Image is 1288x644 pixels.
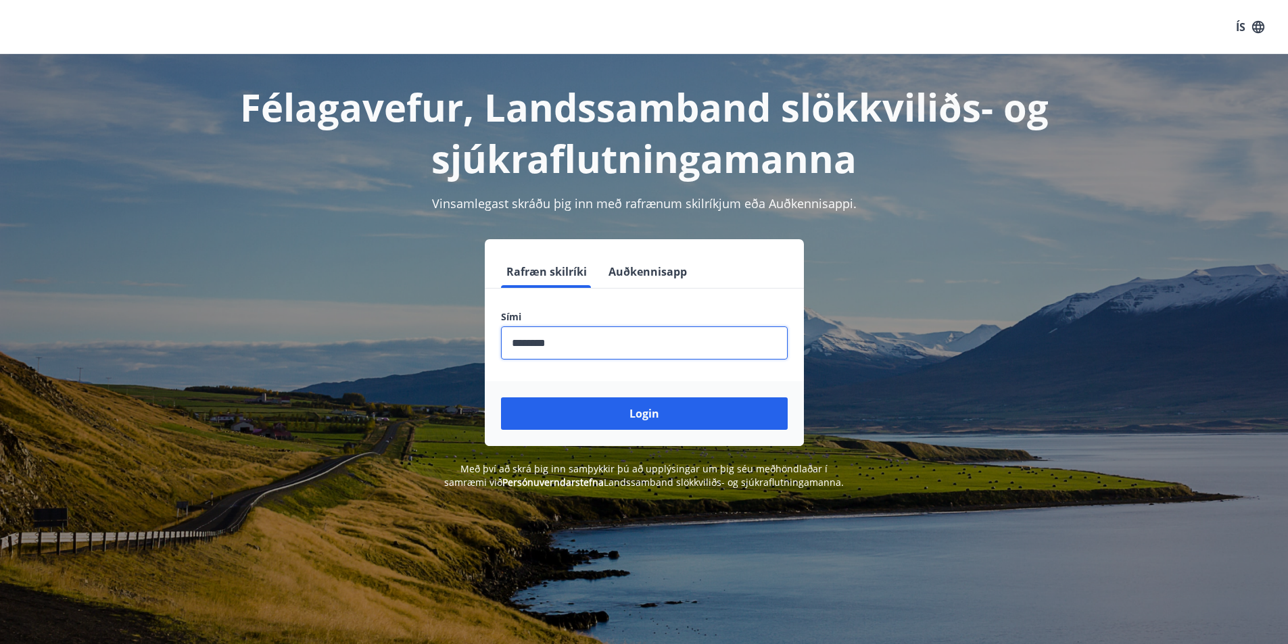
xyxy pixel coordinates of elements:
button: Rafræn skilríki [501,255,592,288]
button: ÍS [1229,15,1272,39]
h1: Félagavefur, Landssamband slökkviliðs- og sjúkraflutningamanna [174,81,1115,184]
button: Auðkennisapp [603,255,692,288]
button: Login [501,397,788,430]
span: Vinsamlegast skráðu þig inn með rafrænum skilríkjum eða Auðkennisappi. [432,195,857,212]
a: Persónuverndarstefna [502,476,604,489]
label: Sími [501,310,788,324]
span: Með því að skrá þig inn samþykkir þú að upplýsingar um þig séu meðhöndlaðar í samræmi við Landssa... [444,462,844,489]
